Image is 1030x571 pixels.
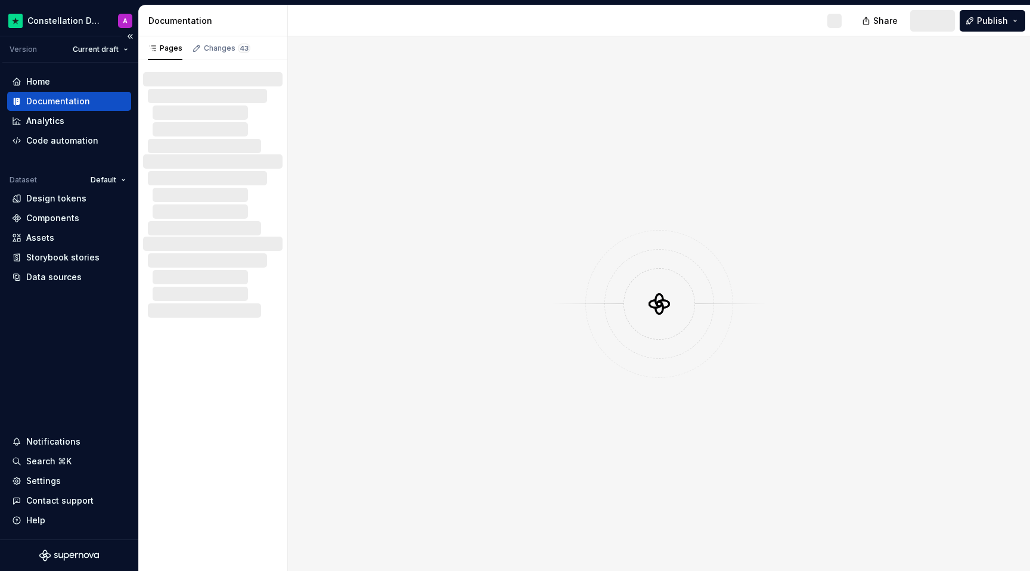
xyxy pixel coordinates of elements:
a: Settings [7,471,131,491]
div: Version [10,45,37,54]
div: Dataset [10,175,37,185]
button: Search ⌘K [7,452,131,471]
div: Notifications [26,436,80,448]
button: Contact support [7,491,131,510]
div: Contact support [26,495,94,507]
div: Analytics [26,115,64,127]
a: Documentation [7,92,131,111]
button: Publish [960,10,1025,32]
a: Home [7,72,131,91]
a: Code automation [7,131,131,150]
div: Help [26,514,45,526]
button: Current draft [67,41,134,58]
span: Publish [977,15,1008,27]
div: Design tokens [26,193,86,204]
button: Default [85,172,131,188]
div: Assets [26,232,54,244]
button: Help [7,511,131,530]
div: Constellation Design System [27,15,104,27]
button: Constellation Design SystemA [2,8,136,33]
span: Current draft [73,45,119,54]
button: Share [856,10,905,32]
img: d602db7a-5e75-4dfe-a0a4-4b8163c7bad2.png [8,14,23,28]
div: Documentation [26,95,90,107]
a: Storybook stories [7,248,131,267]
div: Changes [204,44,250,53]
a: Design tokens [7,189,131,208]
div: Search ⌘K [26,455,72,467]
div: Storybook stories [26,252,100,263]
div: Home [26,76,50,88]
button: Collapse sidebar [122,28,138,45]
div: Code automation [26,135,98,147]
div: Pages [148,44,182,53]
a: Data sources [7,268,131,287]
div: Documentation [148,15,283,27]
a: Assets [7,228,131,247]
div: A [123,16,128,26]
span: Share [873,15,898,27]
div: Components [26,212,79,224]
button: Notifications [7,432,131,451]
span: 43 [238,44,250,53]
div: Settings [26,475,61,487]
svg: Supernova Logo [39,550,99,561]
a: Components [7,209,131,228]
div: Data sources [26,271,82,283]
a: Analytics [7,111,131,131]
span: Default [91,175,116,185]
